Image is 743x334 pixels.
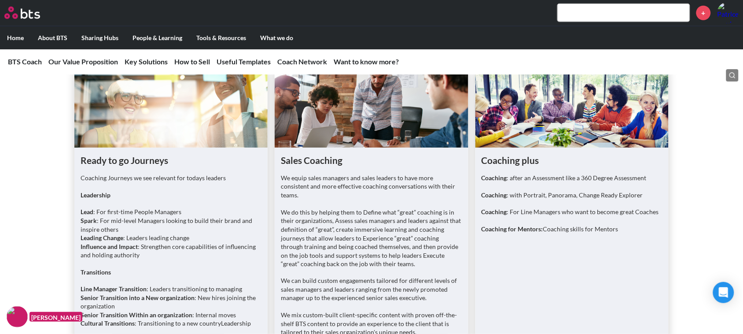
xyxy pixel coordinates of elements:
label: Tools & Resources [189,26,253,49]
a: Profile [717,2,739,23]
img: BTS Logo [4,7,40,19]
p: We equip sales managers and sales leaders to have more consistent and more effective coaching con... [281,174,462,200]
a: + [696,6,711,20]
h1: Sales Coaching [281,154,462,167]
strong: Leading Change [81,234,123,241]
a: BTS Coach [8,57,42,66]
img: Patrice Gaul [717,2,739,23]
figcaption: [PERSON_NAME] [29,312,82,322]
strong: Lead [81,208,93,215]
strong: Coaching [482,174,507,182]
p: We can build custom engagements tailored for different levels of sales managers and leaders rangi... [281,277,462,303]
strong: Coaching [482,191,507,199]
strong: Senior Transition into a New organization [81,294,195,302]
p: We do this by helping them to Define what “great” coaching is in their organizations, Assess sale... [281,208,462,268]
label: About BTS [31,26,74,49]
div: Open Intercom Messenger [713,282,734,303]
label: Sharing Hubs [74,26,125,49]
a: Useful Templates [217,57,271,66]
strong: Transitions [81,268,111,276]
strong: Leadership [81,191,110,199]
strong: Cultural Transitions [81,320,135,327]
a: Go home [4,7,56,19]
img: F [7,306,28,327]
h1: Coaching plus [482,154,662,167]
p: : For Line Managers who want to become great Coaches [482,208,662,216]
strong: Spark [81,217,97,224]
p: : with Portrait, Panorama, Change Ready Explorer [482,191,662,200]
label: What we do [253,26,300,49]
p: : after an Assessment like a 360 Degree Assessment [482,174,662,182]
label: People & Learning [125,26,189,49]
h1: Ready to go Journeys [81,154,261,167]
a: Key Solutions [125,57,168,66]
p: : Leaders transitioning to managing : New hires joining the organization : Internal moves : Trans... [81,285,261,328]
p: : For first-time People Managers : For mid-level Managers looking to build their brand and inspir... [81,208,261,260]
a: Our Value Proposition [48,57,118,66]
p: Coaching Journeys we see relevant for todays leaders [81,174,261,182]
a: Coach Network [277,57,327,66]
strong: Coaching [482,208,507,215]
strong: Line Manager Transition [81,286,147,293]
strong: Coaching for Mentors: [482,225,543,233]
a: How to Sell [174,57,210,66]
p: Coaching skills for Mentors [482,225,662,234]
a: Want to know more? [334,57,399,66]
strong: Senior Transition Within an organization [81,312,192,319]
strong: Influence and Impact [81,243,138,250]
